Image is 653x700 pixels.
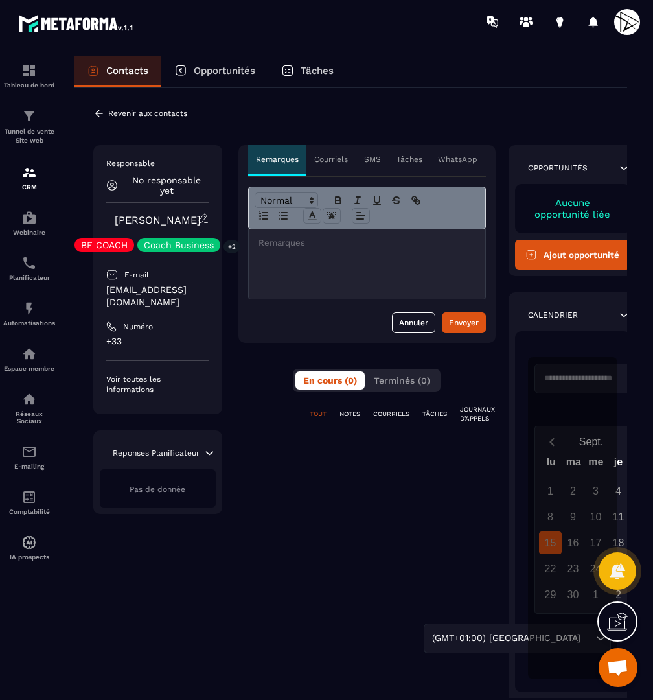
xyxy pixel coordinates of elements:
[268,56,347,87] a: Tâches
[161,56,268,87] a: Opportunités
[106,158,209,169] p: Responsable
[115,214,201,226] a: [PERSON_NAME]
[339,410,360,419] p: NOTES
[81,240,128,250] p: BE COACH
[3,99,55,155] a: formationformationTunnel de vente Site web
[3,463,55,470] p: E-mailing
[607,480,630,502] div: 4
[21,489,37,505] img: accountant
[21,301,37,316] img: automations
[3,82,55,89] p: Tableau de bord
[607,453,630,476] div: je
[3,229,55,236] p: Webinaire
[295,371,365,390] button: En cours (0)
[3,508,55,515] p: Comptabilité
[3,410,55,425] p: Réseaux Sociaux
[194,65,255,76] p: Opportunités
[21,535,37,550] img: automations
[3,246,55,291] a: schedulerschedulerPlanificateur
[396,154,422,165] p: Tâches
[310,410,326,419] p: TOUT
[3,155,55,200] a: formationformationCRM
[3,127,55,145] p: Tunnel de vente Site web
[3,434,55,480] a: emailemailE-mailing
[314,154,348,165] p: Courriels
[113,448,200,458] p: Réponses Planificateur
[392,312,435,333] button: Annuler
[374,375,430,386] span: Terminés (0)
[303,375,357,386] span: En cours (0)
[123,321,153,332] p: Numéro
[21,391,37,407] img: social-network
[438,154,477,165] p: WhatsApp
[373,410,409,419] p: COURRIELS
[106,65,148,76] p: Contacts
[515,240,631,270] button: Ajout opportunité
[366,371,438,390] button: Terminés (0)
[106,374,209,395] p: Voir toutes les informations
[21,63,37,78] img: formation
[21,165,37,180] img: formation
[364,154,381,165] p: SMS
[3,336,55,382] a: automationsautomationsEspace membre
[21,108,37,124] img: formation
[256,154,299,165] p: Remarques
[422,410,447,419] p: TÂCHES
[429,631,583,646] span: (GMT+01:00) [GEOGRAPHIC_DATA]
[599,648,637,687] div: Ouvrir le chat
[144,240,214,250] p: Coach Business
[3,320,55,327] p: Automatisations
[3,554,55,561] p: IA prospects
[528,197,618,220] p: Aucune opportunité liée
[528,310,578,320] p: Calendrier
[449,316,479,329] div: Envoyer
[3,365,55,372] p: Espace membre
[3,291,55,336] a: automationsautomationsAutomatisations
[106,284,209,309] p: [EMAIL_ADDRESS][DOMAIN_NAME]
[442,312,486,333] button: Envoyer
[21,210,37,226] img: automations
[607,531,630,554] div: 18
[21,255,37,271] img: scheduler
[3,200,55,246] a: automationsautomationsWebinaire
[74,56,161,87] a: Contacts
[21,346,37,362] img: automations
[3,53,55,99] a: formationformationTableau de bord
[607,506,630,528] div: 11
[18,12,135,35] img: logo
[3,480,55,525] a: accountantaccountantComptabilité
[3,183,55,191] p: CRM
[424,624,611,653] div: Search for option
[3,274,55,281] p: Planificateur
[106,335,209,347] p: +33
[130,485,185,494] span: Pas de donnée
[223,240,240,253] p: +2
[460,405,495,423] p: JOURNAUX D'APPELS
[108,109,187,118] p: Revenir aux contacts
[124,175,209,196] p: No responsable yet
[21,444,37,460] img: email
[301,65,334,76] p: Tâches
[3,382,55,434] a: social-networksocial-networkRéseaux Sociaux
[124,270,149,280] p: E-mail
[528,163,588,173] p: Opportunités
